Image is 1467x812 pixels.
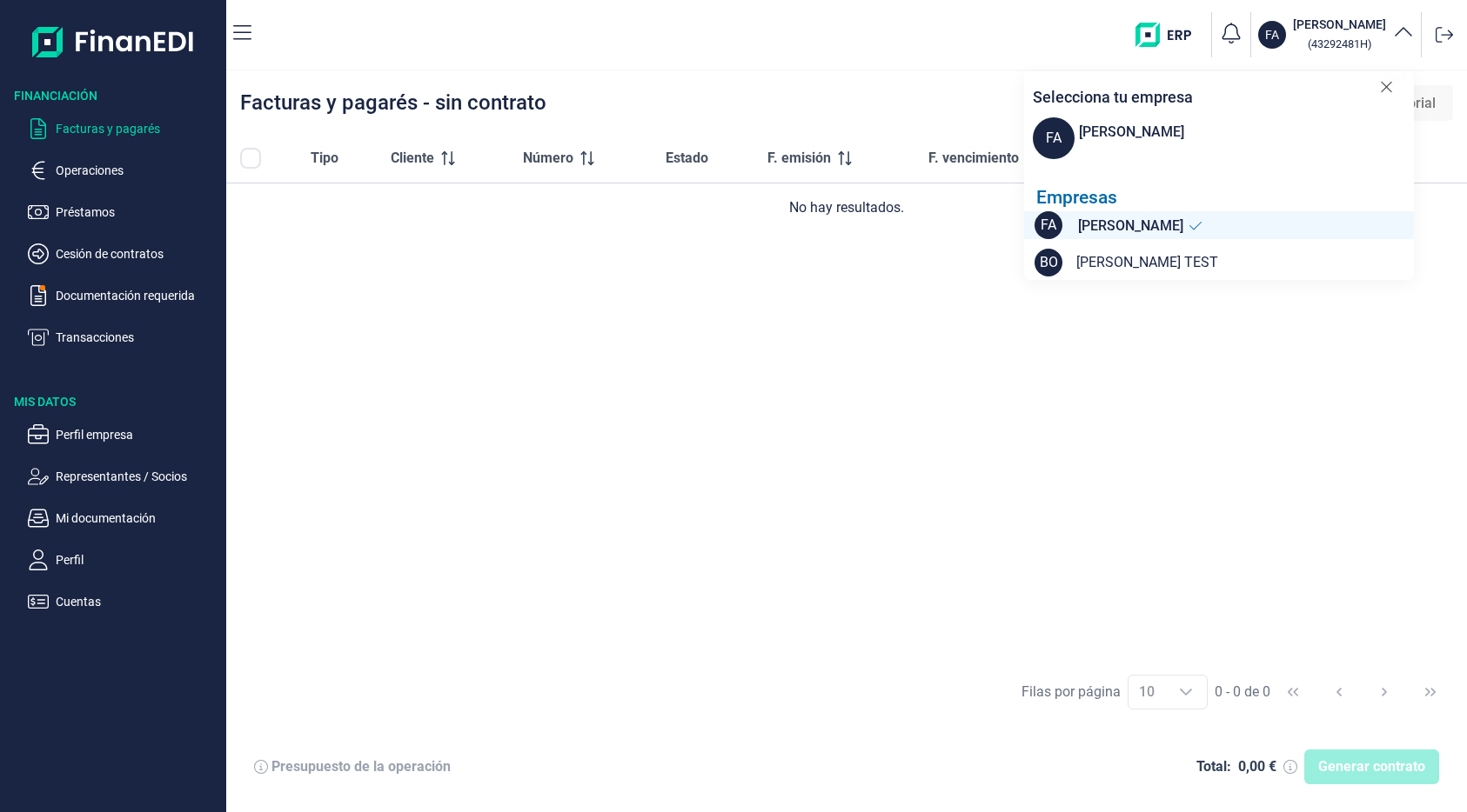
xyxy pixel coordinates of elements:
[1022,682,1121,702] div: Filas por página
[56,466,219,487] p: Representantes / Socios
[56,160,219,181] p: Operaciones
[1363,671,1405,713] button: Next Page
[56,327,219,348] p: Transacciones
[240,148,261,169] div: All items unselected
[28,424,219,445] button: Perfil empresa
[1272,671,1314,713] button: First Page
[1293,16,1386,33] h3: [PERSON_NAME]
[666,148,708,169] span: Estado
[240,92,546,113] div: Facturas y pagarés - sin contrato
[1215,685,1270,699] span: 0 - 0 de 0
[1410,671,1451,713] button: Last Page
[56,591,219,612] p: Cuentas
[1035,249,1062,276] span: BO
[1258,16,1414,54] button: FA[PERSON_NAME] (43292481H)
[523,148,573,169] span: Número
[56,508,219,529] p: Mi documentación
[28,327,219,348] button: Transacciones
[28,466,219,487] button: Representantes / Socios
[1308,37,1371,50] small: Copiar cif
[1033,85,1193,109] p: Selecciona tu empresa
[1079,122,1184,143] div: [PERSON_NAME]
[56,202,219,223] p: Préstamos
[1033,117,1075,159] span: FA
[1035,211,1062,239] span: FA
[1076,252,1218,273] span: [PERSON_NAME] TEST
[240,197,1453,218] div: No hay resultados.
[1196,758,1231,775] div: Total:
[28,118,219,139] button: Facturas y pagarés
[28,549,219,570] button: Perfil
[56,243,219,264] p: Cesión de contratos
[767,148,831,169] span: F. emisión
[56,285,219,306] p: Documentación requerida
[32,14,195,70] img: Logo de aplicación
[28,160,219,181] button: Operaciones
[28,591,219,612] button: Cuentas
[56,118,219,139] p: Facturas y pagarés
[1165,676,1207,709] div: Choose
[391,148,434,169] span: Cliente
[56,549,219,570] p: Perfil
[56,424,219,445] p: Perfil empresa
[28,508,219,529] button: Mi documentación
[1135,23,1204,47] img: erp
[1265,26,1279,43] p: FA
[1078,216,1183,237] span: [PERSON_NAME]
[928,148,1019,169] span: F. vencimiento
[1062,245,1232,280] button: [PERSON_NAME] TEST
[1238,758,1276,775] div: 0,00 €
[28,202,219,223] button: Préstamos
[28,285,219,306] button: Documentación requerida
[1318,671,1360,713] button: Previous Page
[1036,187,1414,209] div: Empresas
[311,148,338,169] span: Tipo
[28,243,219,264] button: Cesión de contratos
[271,758,451,775] div: Presupuesto de la operación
